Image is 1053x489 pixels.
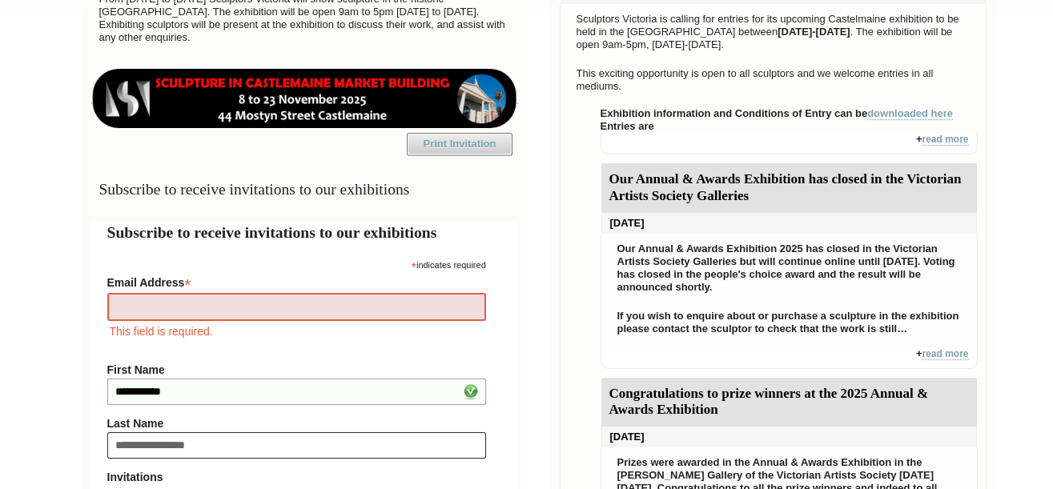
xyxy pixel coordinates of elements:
[107,471,486,483] strong: Invitations
[601,378,977,427] div: Congratulations to prize winners at the 2025 Annual & Awards Exhibition
[601,427,977,447] div: [DATE]
[569,63,978,97] p: This exciting opportunity is open to all sculptors and we welcome entries in all mediums.
[407,133,512,155] a: Print Invitation
[601,107,954,120] strong: Exhibition information and Conditions of Entry can be
[601,347,978,369] div: +
[107,363,486,376] label: First Name
[601,163,977,213] div: Our Annual & Awards Exhibition has closed in the Victorian Artists Society Galleries
[922,348,968,360] a: read more
[107,256,486,271] div: indicates required
[107,271,486,291] label: Email Address
[91,69,518,128] img: castlemaine-ldrbd25v2.png
[867,107,953,120] a: downloaded here
[569,9,978,55] p: Sculptors Victoria is calling for entries for its upcoming Castelmaine exhibition to be held in t...
[922,134,968,146] a: read more
[91,174,518,205] h3: Subscribe to receive invitations to our exhibitions
[107,417,486,430] label: Last Name
[609,238,969,298] p: Our Annual & Awards Exhibition 2025 has closed in the Victorian Artists Society Galleries but wil...
[601,133,978,154] div: +
[107,323,486,340] div: This field is required.
[778,26,850,38] strong: [DATE]-[DATE]
[609,306,969,339] p: If you wish to enquire about or purchase a sculpture in the exhibition please contact the sculpto...
[601,213,977,234] div: [DATE]
[107,221,502,244] h2: Subscribe to receive invitations to our exhibitions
